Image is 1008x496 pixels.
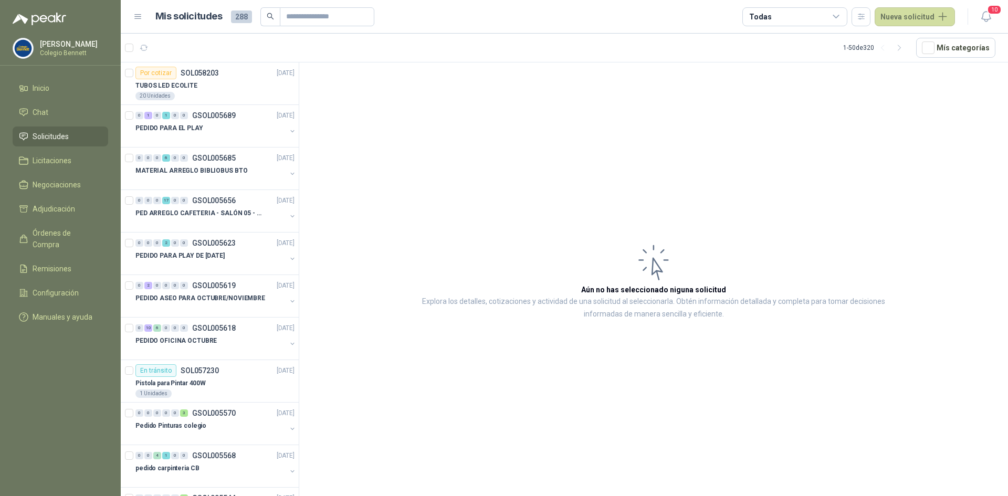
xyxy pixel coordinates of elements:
h3: Aún no has seleccionado niguna solicitud [581,284,726,296]
p: [DATE] [277,68,295,78]
span: Chat [33,107,48,118]
button: Nueva solicitud [875,7,955,26]
button: 10 [976,7,995,26]
span: Negociaciones [33,179,81,191]
a: Solicitudes [13,126,108,146]
p: Pedido Pinturas colegio [135,421,206,431]
a: 0 1 0 1 0 0 GSOL005689[DATE] PEDIDO PARA EL PLAY [135,109,297,143]
a: Licitaciones [13,151,108,171]
div: 0 [153,239,161,247]
p: SOL058203 [181,69,219,77]
img: Company Logo [13,38,33,58]
p: [DATE] [277,238,295,248]
div: 6 [162,154,170,162]
div: 6 [153,324,161,332]
div: 2 [144,282,152,289]
a: Manuales y ayuda [13,307,108,327]
div: 0 [180,282,188,289]
a: Chat [13,102,108,122]
a: Inicio [13,78,108,98]
div: 0 [153,282,161,289]
p: [DATE] [277,153,295,163]
p: GSOL005568 [192,452,236,459]
span: Adjudicación [33,203,75,215]
span: search [267,13,274,20]
a: 0 0 0 2 0 0 GSOL005623[DATE] PEDIDO PARA PLAY DE [DATE] [135,237,297,270]
div: 0 [135,239,143,247]
p: Explora los detalles, cotizaciones y actividad de una solicitud al seleccionarla. Obtén informaci... [404,296,903,321]
div: 0 [135,112,143,119]
div: 0 [180,324,188,332]
div: 0 [171,409,179,417]
div: 1 - 50 de 320 [843,39,908,56]
div: 0 [135,409,143,417]
p: PEDIDO ASEO PARA OCTUBRE/NOVIEMBRE [135,293,265,303]
p: [PERSON_NAME] [40,40,106,48]
span: 10 [987,5,1002,15]
div: En tránsito [135,364,176,377]
p: [DATE] [277,196,295,206]
h1: Mis solicitudes [155,9,223,24]
span: Configuración [33,287,79,299]
div: 0 [162,409,170,417]
a: Órdenes de Compra [13,223,108,255]
p: [DATE] [277,111,295,121]
div: 0 [135,282,143,289]
span: 288 [231,10,252,23]
button: Mís categorías [916,38,995,58]
a: Por cotizarSOL058203[DATE] TUBOS LED ECOLITE20 Unidades [121,62,299,105]
span: Solicitudes [33,131,69,142]
p: TUBOS LED ECOLITE [135,81,197,91]
a: 0 0 4 1 0 0 GSOL005568[DATE] pedido carpinteria CB [135,449,297,483]
div: 17 [162,197,170,204]
div: 0 [180,154,188,162]
div: 0 [135,324,143,332]
p: GSOL005689 [192,112,236,119]
p: [DATE] [277,451,295,461]
p: PEDIDO OFICINA OCTUBRE [135,336,217,346]
div: 0 [180,112,188,119]
div: 0 [162,324,170,332]
a: 0 0 0 0 0 3 GSOL005570[DATE] Pedido Pinturas colegio [135,407,297,440]
div: 2 [162,239,170,247]
div: 0 [135,154,143,162]
p: PED ARREGLO CAFETERIA - SALÓN 05 - MATERIAL CARP. [135,208,266,218]
div: 20 Unidades [135,92,175,100]
p: [DATE] [277,323,295,333]
div: 0 [180,239,188,247]
span: Remisiones [33,263,71,275]
div: 0 [144,452,152,459]
div: 0 [180,197,188,204]
div: Por cotizar [135,67,176,79]
div: 0 [135,197,143,204]
span: Licitaciones [33,155,71,166]
div: 1 [144,112,152,119]
div: 10 [144,324,152,332]
p: [DATE] [277,366,295,376]
div: 0 [171,239,179,247]
a: Negociaciones [13,175,108,195]
div: 0 [135,452,143,459]
div: 0 [171,324,179,332]
p: SOL057230 [181,367,219,374]
div: 0 [171,154,179,162]
div: 0 [153,409,161,417]
div: 0 [144,154,152,162]
a: 0 10 6 0 0 0 GSOL005618[DATE] PEDIDO OFICINA OCTUBRE [135,322,297,355]
div: 0 [153,197,161,204]
p: GSOL005619 [192,282,236,289]
div: 1 [162,452,170,459]
p: Pistola para Pintar 400W [135,378,206,388]
a: En tránsitoSOL057230[DATE] Pistola para Pintar 400W1 Unidades [121,360,299,403]
div: 0 [171,282,179,289]
p: Colegio Bennett [40,50,106,56]
div: Todas [749,11,771,23]
a: 0 0 0 6 0 0 GSOL005685[DATE] MATERIAL ARREGLO BIBLIOBUS BTO [135,152,297,185]
div: 4 [153,452,161,459]
p: GSOL005656 [192,197,236,204]
div: 0 [144,197,152,204]
p: [DATE] [277,281,295,291]
div: 0 [171,452,179,459]
p: PEDIDO PARA PLAY DE [DATE] [135,251,225,261]
a: Adjudicación [13,199,108,219]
